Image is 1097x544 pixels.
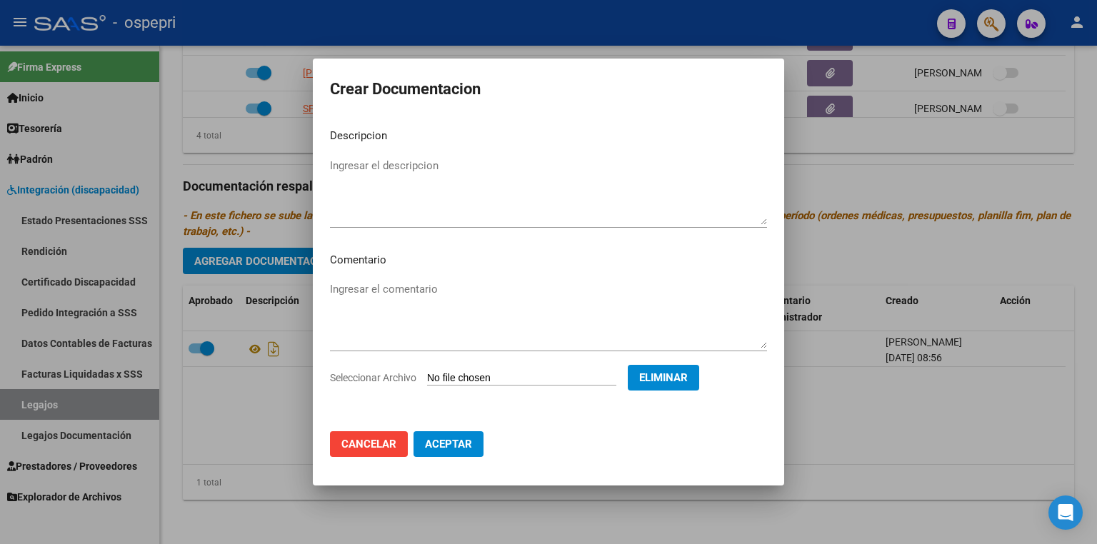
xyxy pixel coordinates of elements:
p: Comentario [330,252,767,268]
span: Aceptar [425,438,472,450]
span: Seleccionar Archivo [330,372,416,383]
div: Open Intercom Messenger [1048,495,1083,530]
span: Eliminar [639,371,688,384]
h2: Crear Documentacion [330,76,767,103]
button: Cancelar [330,431,408,457]
button: Aceptar [414,431,484,457]
button: Eliminar [628,365,699,391]
span: Cancelar [341,438,396,450]
p: Descripcion [330,128,767,144]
